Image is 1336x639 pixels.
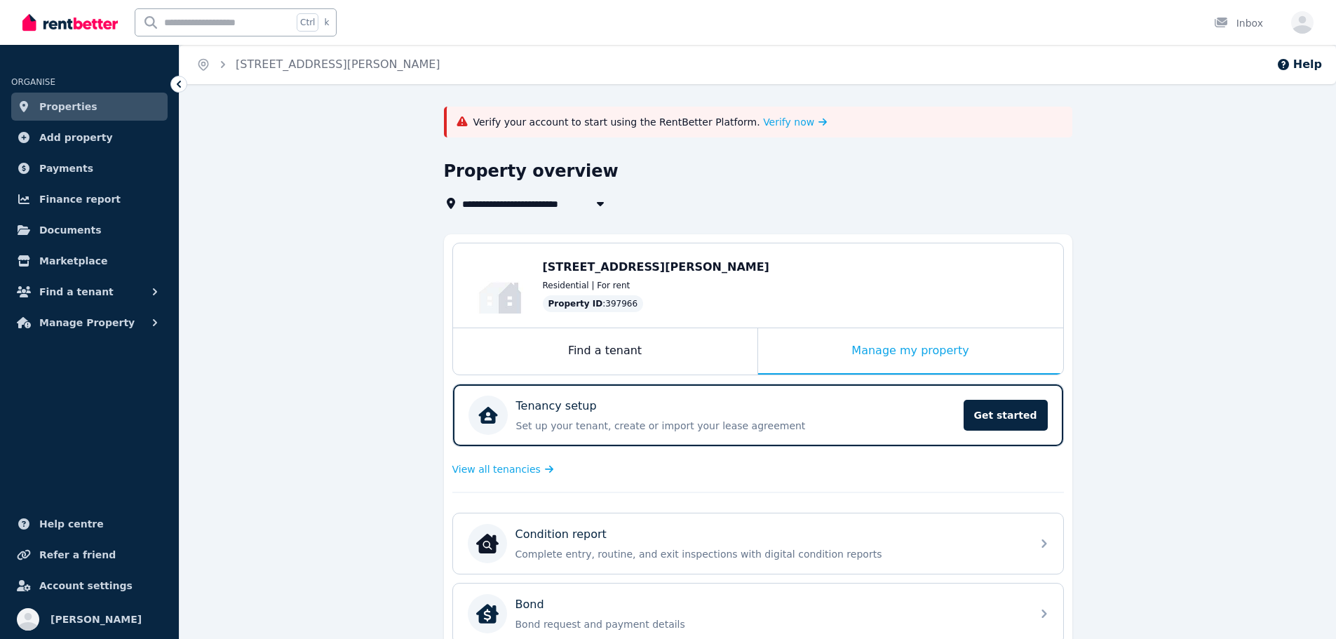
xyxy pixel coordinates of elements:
[763,115,827,129] a: Verify now
[453,513,1063,574] a: Condition reportCondition reportComplete entry, routine, and exit inspections with digital condit...
[11,93,168,121] a: Properties
[236,58,440,71] a: [STREET_ADDRESS][PERSON_NAME]
[515,596,544,613] p: Bond
[39,160,93,177] span: Payments
[11,510,168,538] a: Help centre
[11,123,168,152] a: Add property
[39,283,114,300] span: Find a tenant
[180,45,457,84] nav: Breadcrumb
[763,115,814,129] span: Verify now
[11,278,168,306] button: Find a tenant
[515,617,1023,631] p: Bond request and payment details
[297,13,318,32] span: Ctrl
[473,115,828,129] p: Verify your account to start using the RentBetter Platform.
[11,77,55,87] span: ORGANISE
[39,516,104,532] span: Help centre
[452,462,541,476] span: View all tenancies
[515,526,607,543] p: Condition report
[452,462,554,476] a: View all tenancies
[543,295,644,312] div: : 397966
[758,328,1063,375] div: Manage my property
[11,572,168,600] a: Account settings
[11,247,168,275] a: Marketplace
[39,253,107,269] span: Marketplace
[324,17,329,28] span: k
[39,314,135,331] span: Manage Property
[39,191,121,208] span: Finance report
[516,398,597,415] p: Tenancy setup
[39,577,133,594] span: Account settings
[39,98,97,115] span: Properties
[22,12,118,33] img: RentBetter
[1214,16,1263,30] div: Inbox
[476,532,499,555] img: Condition report
[476,603,499,625] img: Bond
[964,400,1048,431] span: Get started
[11,154,168,182] a: Payments
[543,280,630,291] span: Residential | For rent
[444,160,619,182] h1: Property overview
[39,546,116,563] span: Refer a friend
[11,216,168,244] a: Documents
[453,328,757,375] div: Find a tenant
[543,260,769,274] span: [STREET_ADDRESS][PERSON_NAME]
[11,541,168,569] a: Refer a friend
[453,384,1063,446] a: Tenancy setupSet up your tenant, create or import your lease agreementGet started
[11,309,168,337] button: Manage Property
[11,185,168,213] a: Finance report
[39,129,113,146] span: Add property
[50,611,142,628] span: [PERSON_NAME]
[1276,56,1322,73] button: Help
[515,547,1023,561] p: Complete entry, routine, and exit inspections with digital condition reports
[516,419,955,433] p: Set up your tenant, create or import your lease agreement
[548,298,603,309] span: Property ID
[39,222,102,238] span: Documents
